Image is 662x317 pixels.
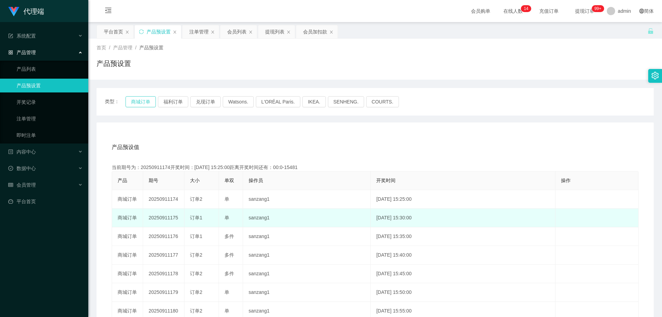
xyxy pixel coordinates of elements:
span: 订单2 [190,196,202,202]
td: 20250911179 [143,283,184,302]
span: 产品预设置 [139,45,163,50]
button: L'ORÉAL Paris. [256,96,300,107]
td: 商城订单 [112,209,143,227]
button: IKEA. [302,96,326,107]
sup: 14 [521,5,531,12]
td: sanzang1 [243,190,371,209]
i: 图标: form [8,33,13,38]
h1: 产品预设置 [97,58,131,69]
span: 单 [224,215,229,220]
td: 商城订单 [112,227,143,246]
td: sanzang1 [243,227,371,246]
button: COURTS. [366,96,399,107]
span: 多件 [224,271,234,276]
span: 单 [224,289,229,295]
div: 会员加扣款 [303,25,327,38]
td: 20250911174 [143,190,184,209]
span: 会员管理 [8,182,36,188]
span: 期号 [149,178,158,183]
div: 提现列表 [265,25,284,38]
div: 当前期号为：20250911174开奖时间：[DATE] 15:25:00距离开奖时间还有：00:0-15481 [112,164,639,171]
i: 图标: close [249,30,253,34]
button: 福利订单 [158,96,188,107]
i: 图标: table [8,182,13,187]
a: 注单管理 [17,112,83,126]
td: 20250911175 [143,209,184,227]
span: 产品预设值 [112,143,139,151]
span: 订单2 [190,308,202,314]
span: 操作员 [249,178,263,183]
a: 即时注单 [17,128,83,142]
span: 开奖时间 [376,178,395,183]
sup: 1158 [592,5,604,12]
td: sanzang1 [243,283,371,302]
span: 在线人数 [500,9,526,13]
i: 图标: close [125,30,129,34]
span: 订单2 [190,252,202,258]
span: 提现订单 [572,9,598,13]
p: 1 [524,5,526,12]
p: 4 [526,5,529,12]
i: 图标: setting [651,72,659,79]
td: 商城订单 [112,283,143,302]
button: 商城订单 [126,96,156,107]
i: 图标: global [639,9,644,13]
div: 会员列表 [227,25,247,38]
span: / [109,45,110,50]
span: 内容中心 [8,149,36,155]
td: [DATE] 15:50:00 [371,283,555,302]
div: 注单管理 [189,25,209,38]
span: 订单1 [190,234,202,239]
td: [DATE] 15:45:00 [371,265,555,283]
td: 商城订单 [112,190,143,209]
a: 代理端 [8,8,44,14]
div: 平台首页 [104,25,123,38]
td: 商城订单 [112,246,143,265]
span: 多件 [224,234,234,239]
i: 图标: close [287,30,291,34]
td: sanzang1 [243,209,371,227]
span: 单 [224,196,229,202]
span: 数据中心 [8,166,36,171]
i: 图标: menu-fold [97,0,120,22]
img: logo.9652507e.png [8,7,19,17]
span: 产品管理 [8,50,36,55]
span: 操作 [561,178,571,183]
button: Watsons. [223,96,254,107]
span: 产品 [118,178,127,183]
span: 大小 [190,178,200,183]
h1: 代理端 [23,0,44,22]
span: 单双 [224,178,234,183]
a: 产品预设置 [17,79,83,92]
i: 图标: unlock [648,28,654,34]
td: sanzang1 [243,246,371,265]
i: 图标: sync [139,29,144,34]
i: 图标: profile [8,149,13,154]
td: sanzang1 [243,265,371,283]
span: 充值订单 [536,9,562,13]
td: 20250911178 [143,265,184,283]
td: [DATE] 15:35:00 [371,227,555,246]
td: 20250911177 [143,246,184,265]
td: [DATE] 15:30:00 [371,209,555,227]
i: 图标: close [173,30,177,34]
span: 订单2 [190,271,202,276]
i: 图标: close [211,30,215,34]
button: 兑现订单 [190,96,221,107]
span: 单 [224,308,229,314]
td: [DATE] 15:25:00 [371,190,555,209]
div: 产品预设置 [147,25,171,38]
i: 图标: close [329,30,333,34]
span: / [135,45,137,50]
span: 类型： [105,96,126,107]
span: 首页 [97,45,106,50]
td: 20250911176 [143,227,184,246]
a: 开奖记录 [17,95,83,109]
button: SENHENG. [328,96,364,107]
span: 产品管理 [113,45,132,50]
span: 系统配置 [8,33,36,39]
span: 订单2 [190,289,202,295]
i: 图标: appstore-o [8,50,13,55]
span: 订单1 [190,215,202,220]
a: 产品列表 [17,62,83,76]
